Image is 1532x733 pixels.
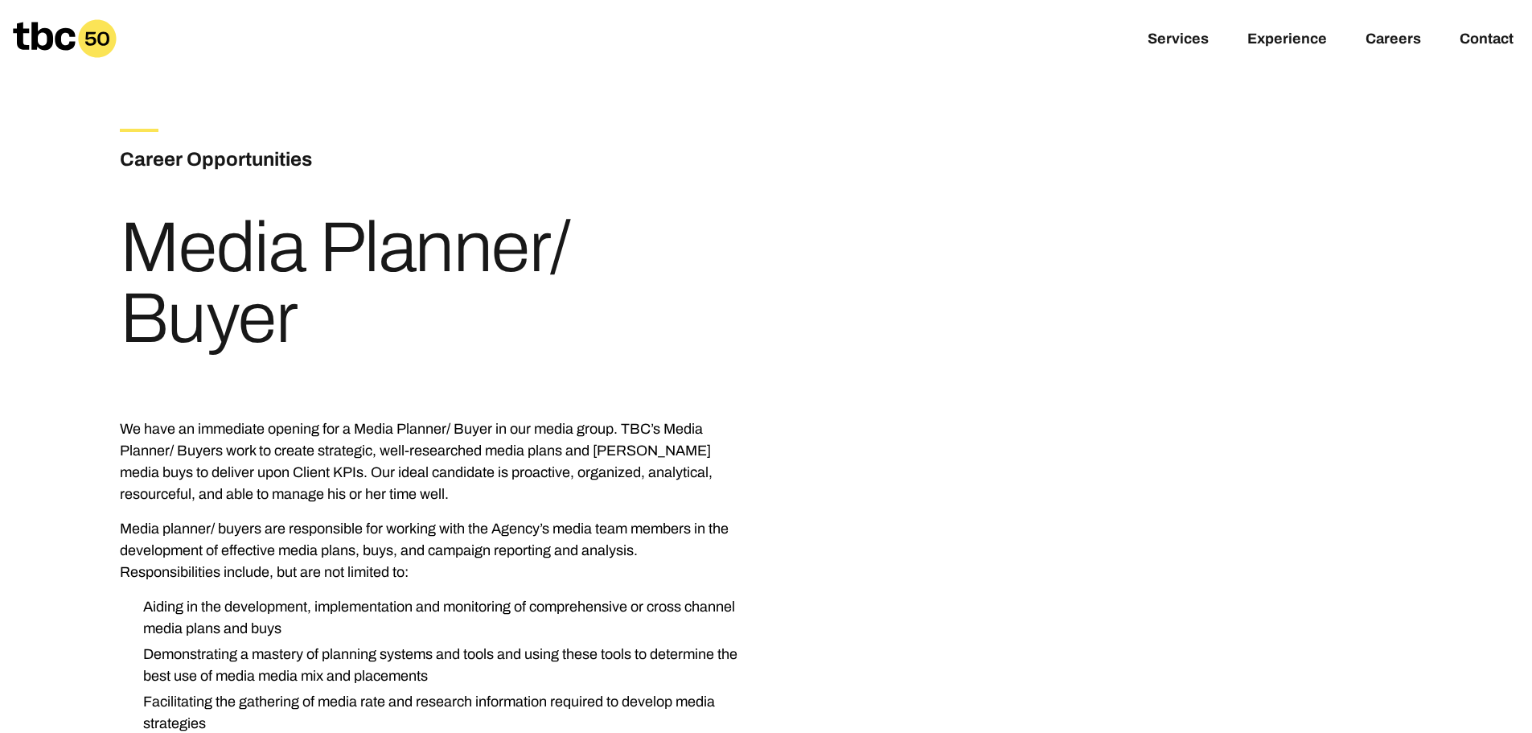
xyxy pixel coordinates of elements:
a: Homepage [13,19,117,58]
a: Experience [1247,31,1327,50]
p: We have an immediate opening for a Media Planner/ Buyer in our media group. TBC’s Media Planner/ ... [120,418,737,505]
a: Services [1148,31,1209,50]
li: Aiding in the development, implementation and monitoring of comprehensive or cross channel media ... [130,596,737,640]
h1: Media Planner/ Buyer [120,212,737,354]
a: Contact [1460,31,1514,50]
p: Media planner/ buyers are responsible for working with the Agency’s media team members in the dev... [120,518,737,583]
h3: Career Opportunities [120,145,506,174]
a: Careers [1366,31,1421,50]
li: Demonstrating a mastery of planning systems and tools and using these tools to determine the best... [130,644,737,687]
